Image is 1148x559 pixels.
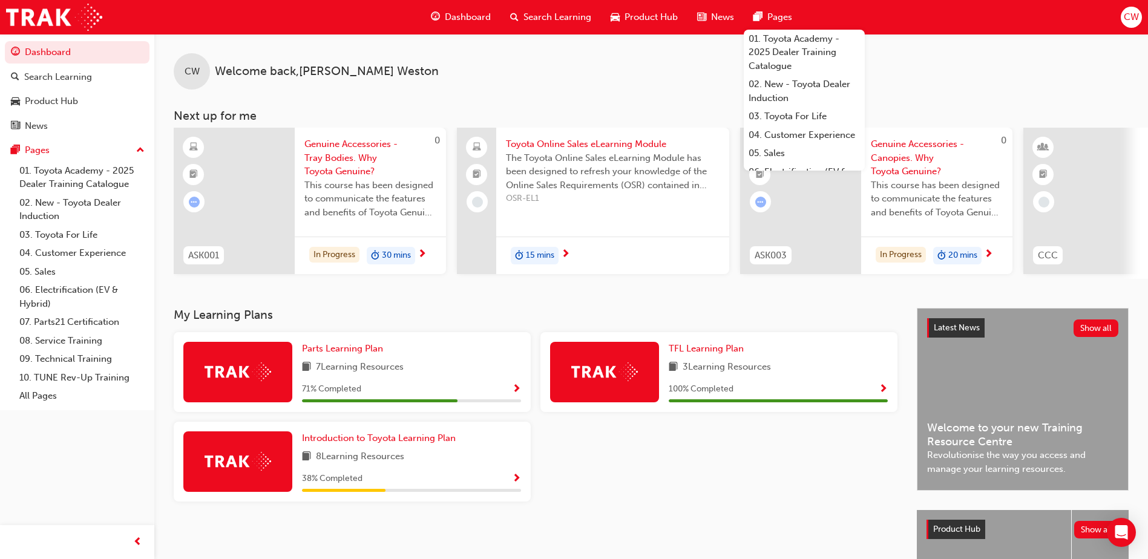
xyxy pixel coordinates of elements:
span: 20 mins [948,249,977,263]
div: Product Hub [25,94,78,108]
div: Open Intercom Messenger [1107,518,1136,547]
span: 30 mins [382,249,411,263]
a: 04. Customer Experience [15,244,149,263]
span: CW [1124,10,1139,24]
button: DashboardSearch LearningProduct HubNews [5,39,149,139]
div: Pages [25,143,50,157]
span: duration-icon [937,248,946,264]
span: Product Hub [625,10,678,24]
span: 100 % Completed [669,382,733,396]
span: guage-icon [431,10,440,25]
div: In Progress [876,247,926,263]
a: pages-iconPages [744,5,802,30]
span: Show Progress [512,474,521,485]
span: Welcome back , [PERSON_NAME] Weston [215,65,439,79]
span: 0 [1001,135,1006,146]
a: 02. New - Toyota Dealer Induction [744,75,865,107]
span: Parts Learning Plan [302,343,383,354]
span: TFL Learning Plan [669,343,744,354]
span: up-icon [136,143,145,159]
div: In Progress [309,247,359,263]
a: Product Hub [5,90,149,113]
span: guage-icon [11,47,20,58]
button: Pages [5,139,149,162]
a: car-iconProduct Hub [601,5,687,30]
a: 03. Toyota For Life [15,226,149,244]
span: 3 Learning Resources [683,360,771,375]
a: 05. Sales [15,263,149,281]
a: Parts Learning Plan [302,342,388,356]
a: 10. TUNE Rev-Up Training [15,368,149,387]
a: Product HubShow all [927,520,1119,539]
a: 0ASK003Genuine Accessories - Canopies. Why Toyota Genuine?This course has been designed to commun... [740,128,1012,274]
span: Genuine Accessories - Canopies. Why Toyota Genuine? [871,137,1003,178]
a: News [5,115,149,137]
span: next-icon [561,249,570,260]
span: Dashboard [445,10,491,24]
span: news-icon [11,121,20,132]
span: pages-icon [753,10,763,25]
span: book-icon [302,360,311,375]
span: 71 % Completed [302,382,361,396]
span: OSR-EL1 [506,192,720,206]
span: This course has been designed to communicate the features and benefits of Toyota Genuine Tray Bod... [304,178,436,220]
span: search-icon [11,72,19,83]
a: search-iconSearch Learning [500,5,601,30]
button: Show Progress [879,382,888,397]
h3: Next up for me [154,109,1148,123]
span: car-icon [11,96,20,107]
a: Dashboard [5,41,149,64]
span: The Toyota Online Sales eLearning Module has been designed to refresh your knowledge of the Onlin... [506,151,720,192]
span: search-icon [510,10,519,25]
h3: My Learning Plans [174,308,897,322]
span: booktick-icon [189,167,198,183]
span: ASK003 [755,249,787,263]
span: Product Hub [933,524,980,534]
div: Search Learning [24,70,92,84]
img: Trak [205,362,271,381]
a: guage-iconDashboard [421,5,500,30]
a: Toyota Online Sales eLearning ModuleThe Toyota Online Sales eLearning Module has been designed to... [457,128,729,274]
span: duration-icon [515,248,523,264]
a: Search Learning [5,66,149,88]
img: Trak [6,4,102,31]
span: Toyota Online Sales eLearning Module [506,137,720,151]
span: news-icon [697,10,706,25]
a: 06. Electrification (EV & Hybrid) [744,163,865,195]
span: learningResourceType_ELEARNING-icon [189,140,198,155]
span: learningResourceType_INSTRUCTOR_LED-icon [1039,140,1048,155]
img: Trak [571,362,638,381]
span: Revolutionise the way you access and manage your learning resources. [927,448,1118,476]
a: Introduction to Toyota Learning Plan [302,431,461,445]
span: Latest News [934,322,980,333]
span: learningRecordVerb_NONE-icon [472,197,483,208]
span: duration-icon [371,248,379,264]
button: Show Progress [512,382,521,397]
span: booktick-icon [1039,167,1048,183]
a: 04. Customer Experience [744,126,865,145]
span: 0 [435,135,440,146]
span: book-icon [302,449,311,465]
img: Trak [205,452,271,471]
span: next-icon [984,249,993,260]
span: pages-icon [11,145,20,156]
a: 07. Parts21 Certification [15,313,149,332]
a: 08. Service Training [15,332,149,350]
a: 01. Toyota Academy - 2025 Dealer Training Catalogue [744,30,865,76]
span: booktick-icon [756,167,764,183]
a: 02. New - Toyota Dealer Induction [15,194,149,226]
span: CW [185,65,200,79]
span: Introduction to Toyota Learning Plan [302,433,456,443]
span: 7 Learning Resources [316,360,404,375]
a: 06. Electrification (EV & Hybrid) [15,281,149,313]
a: 09. Technical Training [15,350,149,368]
span: 38 % Completed [302,472,362,486]
button: CW [1121,7,1142,28]
span: Welcome to your new Training Resource Centre [927,421,1118,448]
span: 15 mins [526,249,554,263]
a: Latest NewsShow allWelcome to your new Training Resource CentreRevolutionise the way you access a... [917,308,1129,491]
span: ASK001 [188,249,219,263]
a: Latest NewsShow all [927,318,1118,338]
